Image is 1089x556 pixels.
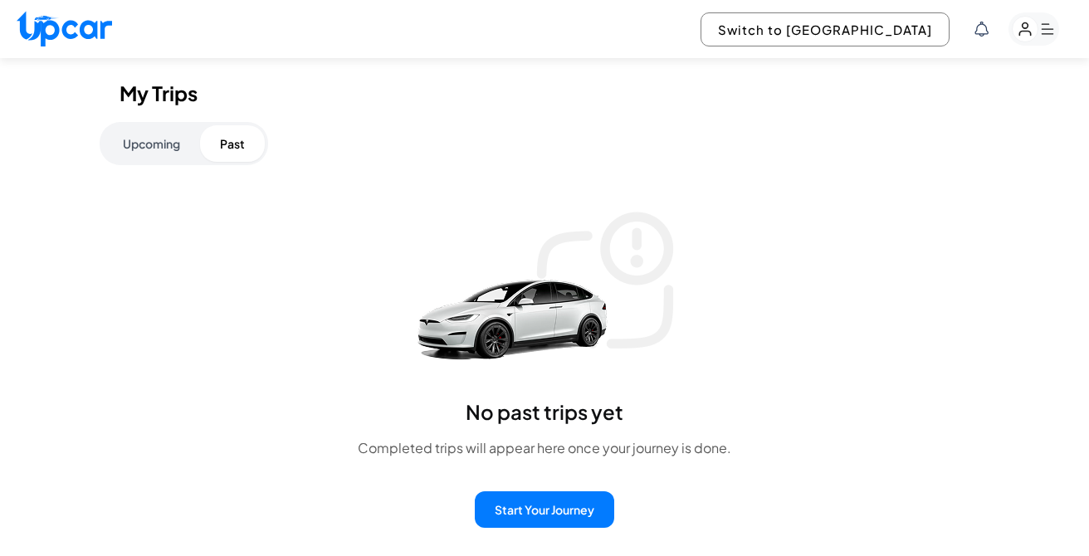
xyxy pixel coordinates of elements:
[103,125,200,162] button: Upcoming
[358,398,731,425] h1: No past trips yet
[200,125,265,162] button: Past
[358,438,731,458] p: Completed trips will appear here once your journey is done.
[475,491,614,528] button: Start Your Journey
[408,204,681,378] img: booking
[17,11,112,46] img: Upcar Logo
[701,12,950,46] button: Switch to [GEOGRAPHIC_DATA]
[120,81,969,105] h1: My Trips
